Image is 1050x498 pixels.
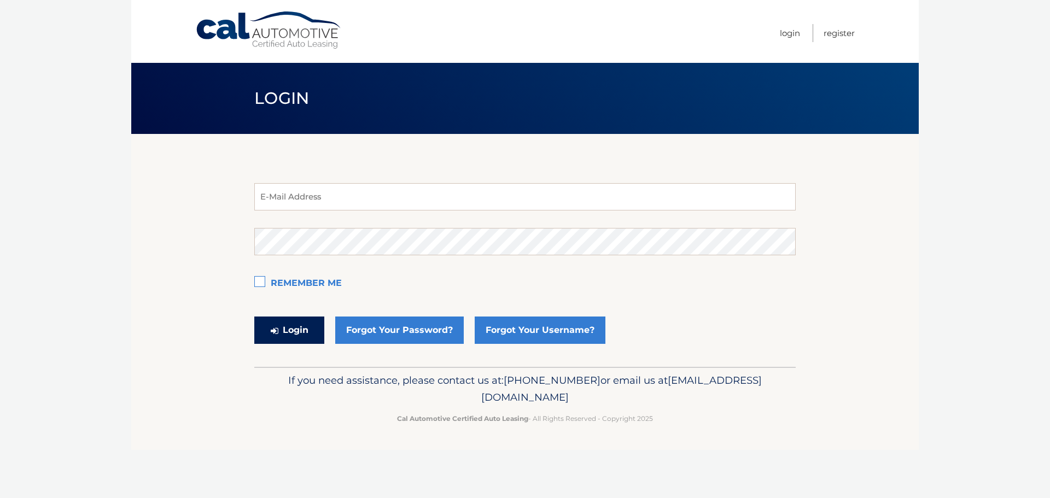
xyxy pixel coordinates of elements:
[254,183,796,210] input: E-Mail Address
[254,88,310,108] span: Login
[261,372,789,407] p: If you need assistance, please contact us at: or email us at
[254,317,324,344] button: Login
[261,413,789,424] p: - All Rights Reserved - Copyright 2025
[195,11,343,50] a: Cal Automotive
[824,24,855,42] a: Register
[504,374,600,386] span: [PHONE_NUMBER]
[780,24,800,42] a: Login
[254,273,796,295] label: Remember Me
[475,317,605,344] a: Forgot Your Username?
[397,414,528,423] strong: Cal Automotive Certified Auto Leasing
[335,317,464,344] a: Forgot Your Password?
